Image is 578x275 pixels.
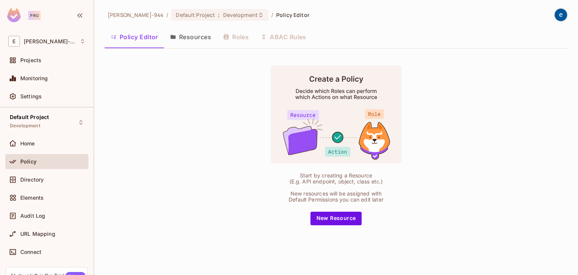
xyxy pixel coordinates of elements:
span: Elements [20,195,44,201]
span: Default Project [10,114,49,120]
span: Development [223,11,258,18]
div: Start by creating a Resource (E.g. API endpoint, object, class etc.) [285,173,387,185]
span: Projects [20,57,41,63]
span: Home [20,141,35,147]
span: Monitoring [20,75,48,81]
span: Default Project [176,11,215,18]
img: SReyMgAAAABJRU5ErkJggg== [7,8,21,22]
li: / [271,11,273,18]
div: New resources will be assigned with Default Permissions you can edit later [285,191,387,203]
span: Audit Log [20,213,45,219]
span: the active workspace [108,11,163,18]
span: Development [10,123,40,129]
span: URL Mapping [20,231,55,237]
img: ezhil arumugam [555,9,567,21]
button: Policy Editor [105,27,164,46]
span: E [8,36,20,47]
span: Policy [20,159,37,165]
span: : [218,12,220,18]
li: / [166,11,168,18]
span: Workspace: ezhil-944 [24,38,76,44]
div: Pro [28,11,41,20]
span: Settings [20,93,42,99]
span: Policy Editor [276,11,309,18]
button: New Resource [310,212,362,225]
span: Directory [20,177,44,183]
button: Resources [164,27,217,46]
span: Connect [20,249,41,255]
